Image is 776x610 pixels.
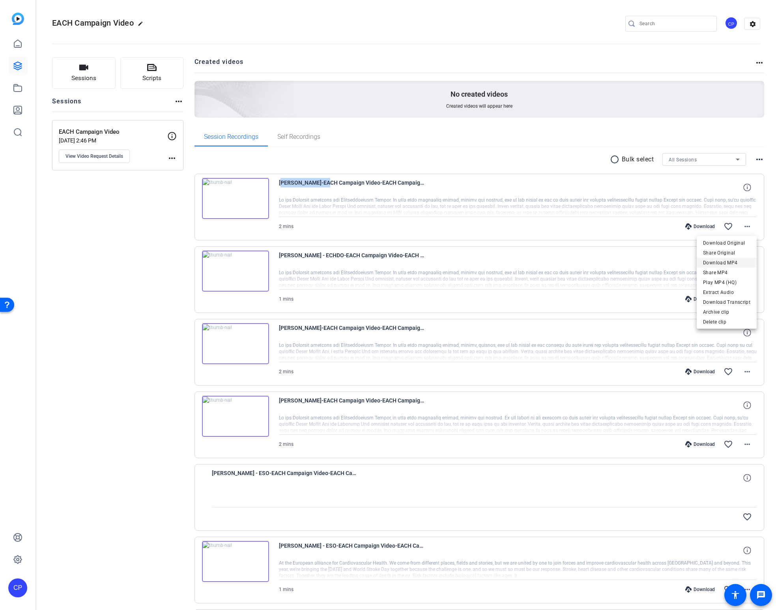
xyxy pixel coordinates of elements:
span: Download MP4 [703,258,750,268]
span: Share MP4 [703,268,750,277]
span: Share Original [703,248,750,258]
span: Play MP4 (HQ) [703,278,750,287]
span: Extract Audio [703,288,750,297]
span: Delete clip [703,317,750,327]
span: Archive clip [703,307,750,317]
span: Download Transcript [703,298,750,307]
span: Download Original [703,238,750,248]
